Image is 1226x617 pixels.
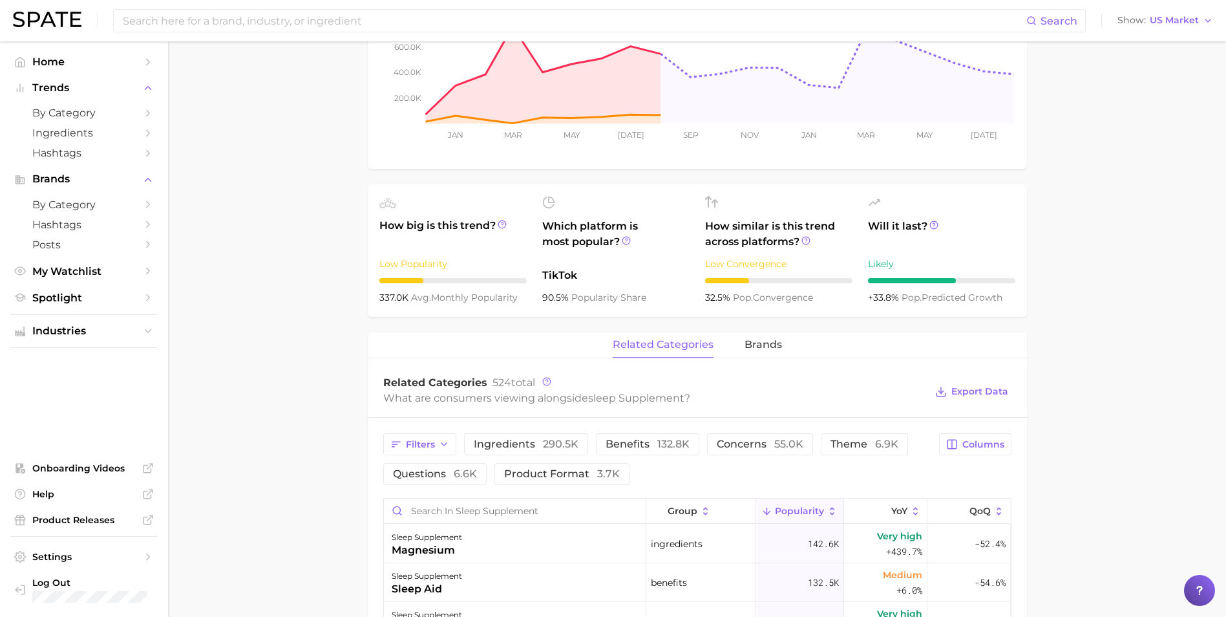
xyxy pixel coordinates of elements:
span: 142.6k [808,536,839,552]
tspan: [DATE] [617,130,644,140]
a: Spotlight [10,288,158,308]
a: Help [10,484,158,504]
span: Settings [32,551,136,563]
div: sleep supplement [392,530,462,545]
span: questions [393,469,477,479]
span: theme [830,439,898,449]
span: QoQ [969,506,991,516]
span: How similar is this trend across platforms? [705,219,852,250]
span: ingredients [651,536,703,552]
tspan: Mar [503,130,522,140]
span: +439.7% [886,544,922,559]
span: -54.6% [975,575,1006,590]
span: 290.5k [543,438,578,450]
tspan: May [563,130,580,140]
span: 6.9k [875,438,898,450]
span: popularity share [571,292,646,303]
tspan: May [916,130,933,140]
a: Posts [10,235,158,255]
span: TikTok [542,268,690,283]
tspan: Sep [683,130,699,140]
span: Export Data [951,386,1008,397]
div: Likely [868,256,1015,272]
button: Filters [383,433,456,455]
div: What are consumers viewing alongside ? [383,389,926,407]
span: Which platform is most popular? [542,219,690,261]
a: by Category [10,103,158,123]
span: related categories [613,339,713,351]
span: Help [32,488,136,500]
span: Home [32,56,136,68]
a: by Category [10,195,158,215]
span: 55.0k [774,438,803,450]
a: Hashtags [10,215,158,235]
a: Settings [10,547,158,567]
div: magnesium [392,543,462,558]
button: Industries [10,321,158,341]
span: Product Releases [32,514,136,526]
a: Product Releases [10,510,158,530]
span: 132.8k [657,438,690,450]
a: Ingredients [10,123,158,143]
span: convergence [733,292,813,303]
span: predicted growth [902,292,1002,303]
span: product format [504,469,620,479]
span: brands [745,339,782,351]
div: 3 / 10 [379,278,527,283]
a: Onboarding Videos [10,459,158,478]
div: sleep aid [392,581,462,597]
tspan: Jan [447,130,463,140]
button: Trends [10,78,158,98]
span: Search [1041,15,1077,27]
input: Search here for a brand, industry, or ingredient [122,10,1026,32]
a: Home [10,52,158,72]
span: benefits [651,575,687,590]
a: Log out. Currently logged in with e-mail alyons@naturalfactors.com. [10,573,158,607]
span: monthly popularity [411,292,518,303]
button: sleep supplementmagnesiumingredients142.6kVery high+439.7%-52.4% [384,525,1011,563]
span: Will it last? [868,219,1015,250]
button: QoQ [927,499,1010,524]
span: Columns [962,439,1004,450]
button: group [646,499,756,524]
tspan: [DATE] [971,130,997,140]
button: YoY [844,499,927,524]
tspan: Jan [800,130,816,140]
span: Spotlight [32,292,136,304]
button: Brands [10,169,158,189]
span: by Category [32,199,136,211]
div: sleep supplement [392,568,462,584]
span: My Watchlist [32,265,136,277]
tspan: Mar [857,130,875,140]
button: ShowUS Market [1114,12,1216,29]
span: group [668,506,697,516]
button: Popularity [756,499,844,524]
span: benefits [606,439,690,449]
span: Related Categories [383,376,487,389]
div: Low Convergence [705,256,852,272]
span: 132.5k [808,575,839,590]
span: +33.8% [868,292,902,303]
span: 90.5% [542,292,571,303]
span: Hashtags [32,147,136,159]
span: Popularity [775,506,824,516]
span: Ingredients [32,127,136,139]
abbr: popularity index [902,292,922,303]
span: Brands [32,173,136,185]
a: Hashtags [10,143,158,163]
div: 3 / 10 [705,278,852,283]
span: -52.4% [975,536,1006,552]
span: Medium [883,567,922,583]
span: concerns [717,439,803,449]
span: Hashtags [32,219,136,231]
span: 32.5% [705,292,733,303]
button: Columns [939,433,1011,455]
span: sleep supplement [588,392,684,404]
span: total [492,376,535,389]
span: 6.6k [454,468,477,480]
span: YoY [891,506,907,516]
span: Log Out [32,577,155,589]
span: Industries [32,325,136,337]
span: Trends [32,82,136,94]
div: Low Popularity [379,256,527,272]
